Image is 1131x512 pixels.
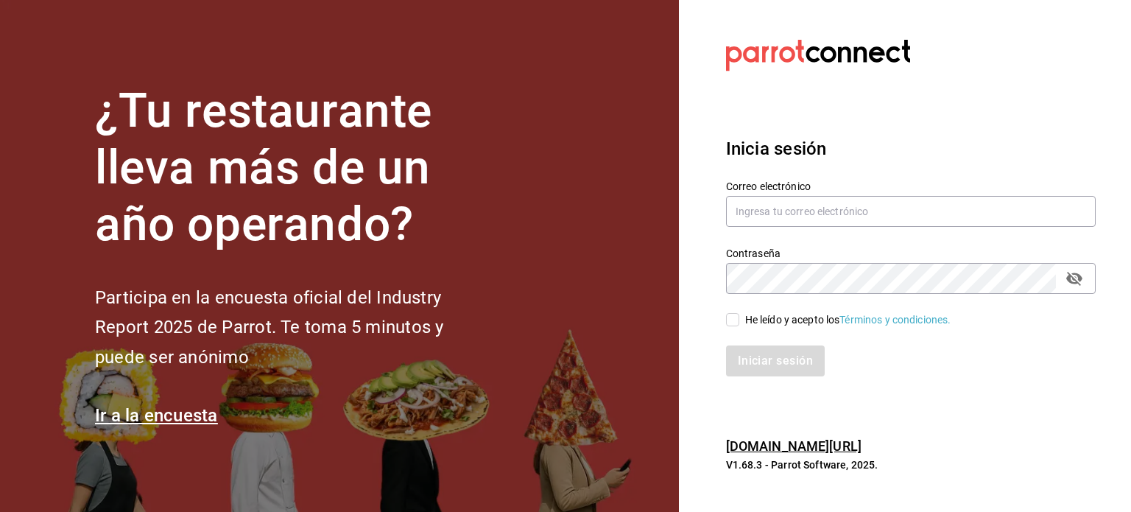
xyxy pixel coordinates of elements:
[839,314,951,326] a: Términos y condiciones.
[726,181,1096,192] label: Correo electrónico
[95,283,493,373] h2: Participa en la encuesta oficial del Industry Report 2025 de Parrot. Te toma 5 minutos y puede se...
[726,457,1096,472] p: V1.68.3 - Parrot Software, 2025.
[726,438,862,454] a: [DOMAIN_NAME][URL]
[95,83,493,253] h1: ¿Tu restaurante lleva más de un año operando?
[726,248,1096,259] label: Contraseña
[1062,266,1087,291] button: passwordField
[726,136,1096,162] h3: Inicia sesión
[726,196,1096,227] input: Ingresa tu correo electrónico
[745,312,951,328] div: He leído y acepto los
[95,405,218,426] a: Ir a la encuesta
